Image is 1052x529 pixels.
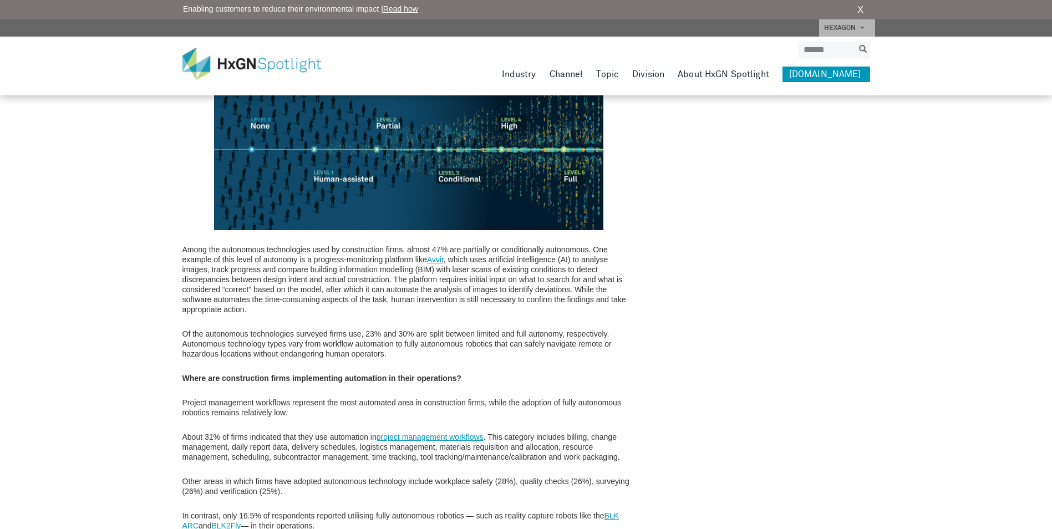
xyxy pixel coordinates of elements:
p: Of the autonomous technologies surveyed firms use, 23% and 30% are split between limited and full... [182,329,636,359]
p: Among the autonomous technologies used by construction firms, almost 47% are partially or conditi... [182,245,636,314]
a: Industry [502,67,536,82]
img: HxGN Spotlight [182,48,338,80]
a: Channel [550,67,583,82]
p: Project management workflows represent the most automated area in construction firms, while the a... [182,398,636,418]
strong: Where are construction firms implementing automation in their operations? [182,374,461,383]
a: X [857,3,863,17]
a: [DOMAIN_NAME] [782,67,870,82]
a: HEXAGON [819,19,875,37]
a: Topic [596,67,619,82]
a: project management workflows [377,433,484,441]
a: Avvir [427,255,444,264]
p: About 31% of firms indicated that they use automation in . This category includes billing, change... [182,432,636,462]
a: Read how [383,4,418,13]
a: Division [632,67,664,82]
a: About HxGN Spotlight [678,67,769,82]
p: Other areas in which firms have adopted autonomous technology include workplace safety (28%), qua... [182,476,636,496]
span: Enabling customers to reduce their environmental impact | [183,3,418,15]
